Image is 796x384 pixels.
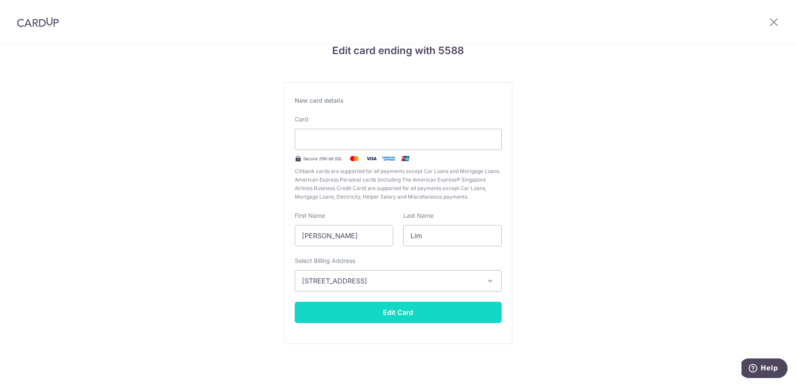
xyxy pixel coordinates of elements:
span: Help [19,6,37,14]
img: .alt.unionpay [397,153,414,164]
img: Mastercard [346,153,363,164]
label: First Name [295,211,325,220]
img: CardUp [17,17,59,27]
label: Card [295,115,308,124]
button: Edit Card [295,302,502,323]
iframe: Secure card payment input frame [302,134,494,144]
input: Cardholder First Name [295,225,393,246]
input: Cardholder Last Name [403,225,502,246]
iframe: Opens a widget where you can find more information [741,358,787,380]
div: New card details [295,96,502,105]
label: Select Billing Address [295,257,355,265]
span: Citibank cards are supported for all payments except Car Loans and Mortgage Loans. American Expre... [295,167,502,201]
h4: Edit card ending with 5588 [284,43,512,58]
button: [STREET_ADDRESS] [295,270,502,292]
img: Visa [363,153,380,164]
label: Last Name [403,211,434,220]
span: Secure 256-bit SSL [303,155,342,162]
span: [STREET_ADDRESS] [302,276,479,286]
img: .alt.amex [380,153,397,164]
